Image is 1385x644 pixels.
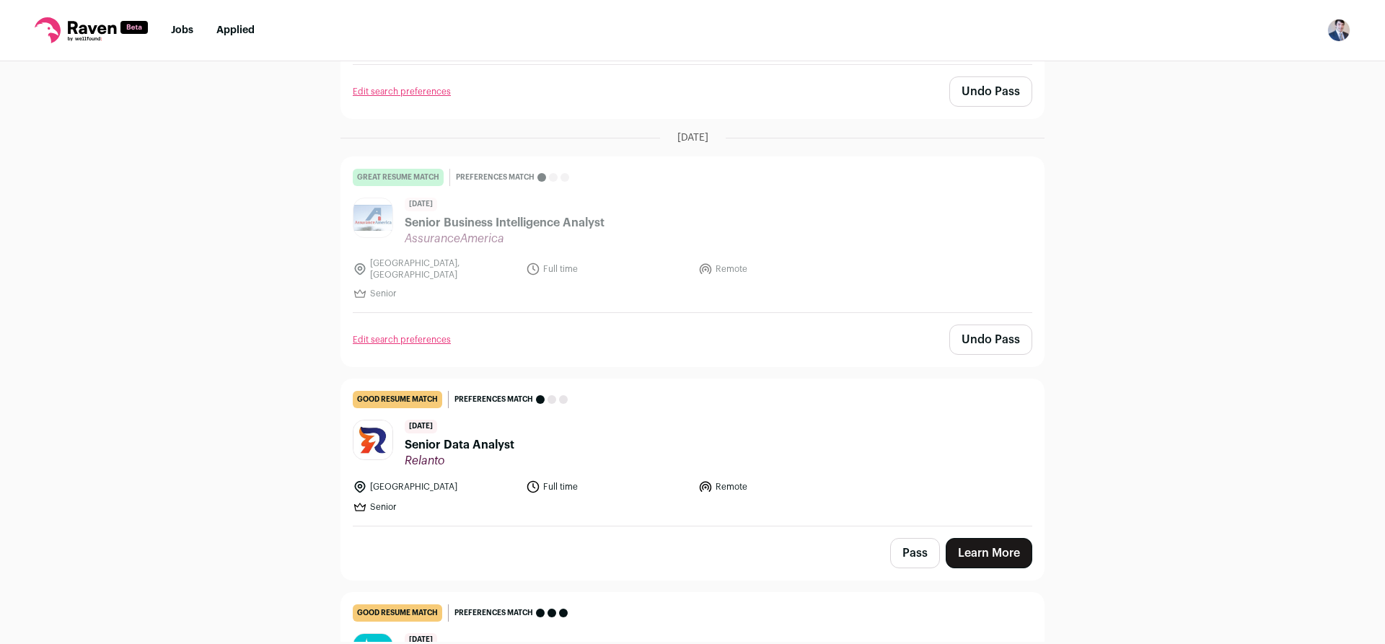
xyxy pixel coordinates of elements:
a: good resume match Preferences match [DATE] Senior Data Analyst Relanto [GEOGRAPHIC_DATA] Full tim... [341,379,1044,526]
a: great resume match Preferences match [DATE] Senior Business Intelligence Analyst AssuranceAmerica... [341,157,1044,312]
img: 65ec2e3d52db60831aa93fa144d00c362d563e203124cbdfe7d5a8c96172b50a.jpg [353,205,392,231]
li: Senior [353,286,517,301]
button: Undo Pass [949,325,1032,355]
li: Full time [526,257,690,281]
button: Undo Pass [949,76,1032,107]
span: [DATE] [405,198,437,211]
div: great resume match [353,169,444,186]
span: [DATE] [405,420,437,433]
span: Preferences match [456,170,535,185]
div: good resume match [353,391,442,408]
span: Relanto [405,454,514,468]
li: Remote [698,480,863,494]
span: AssuranceAmerica [405,231,604,246]
img: 7665a5e8542ee9fc37eeb1711abfd65caefe72453df2b65950080eddbf191429.jpg [353,420,392,459]
button: Open dropdown [1327,19,1350,42]
button: Pass [890,538,940,568]
a: Applied [216,25,255,35]
li: Senior [353,500,517,514]
span: Preferences match [454,606,533,620]
a: Jobs [171,25,193,35]
li: [GEOGRAPHIC_DATA], [GEOGRAPHIC_DATA] [353,257,517,281]
li: Remote [698,257,863,281]
li: [GEOGRAPHIC_DATA] [353,480,517,494]
span: Senior Business Intelligence Analyst [405,214,604,231]
a: Learn More [946,538,1032,568]
a: Edit search preferences [353,334,451,345]
span: [DATE] [677,131,708,145]
a: Edit search preferences [353,86,451,97]
span: Senior Data Analyst [405,436,514,454]
img: 2207613-medium_jpg [1327,19,1350,42]
div: good resume match [353,604,442,622]
span: Preferences match [454,392,533,407]
li: Full time [526,480,690,494]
